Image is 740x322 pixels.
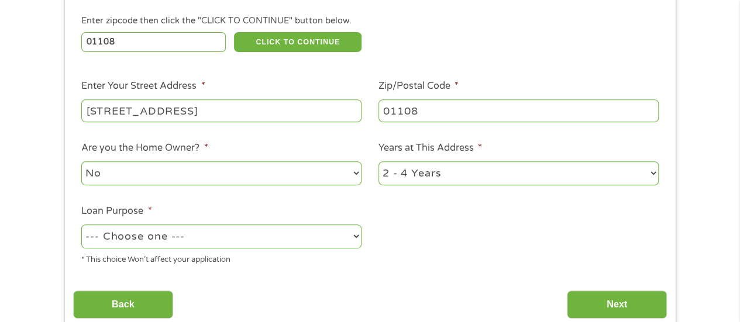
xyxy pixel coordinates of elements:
input: Back [73,290,173,319]
input: Next [567,290,667,319]
div: * This choice Won’t affect your application [81,250,362,266]
input: Enter Zipcode (e.g 01510) [81,32,226,52]
label: Years at This Address [378,142,482,154]
div: Enter zipcode then click the "CLICK TO CONTINUE" button below. [81,15,658,27]
label: Are you the Home Owner? [81,142,208,154]
button: CLICK TO CONTINUE [234,32,362,52]
input: 1 Main Street [81,99,362,122]
label: Zip/Postal Code [378,80,459,92]
label: Loan Purpose [81,205,152,217]
label: Enter Your Street Address [81,80,205,92]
